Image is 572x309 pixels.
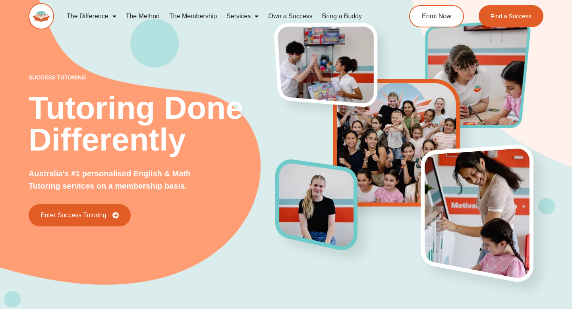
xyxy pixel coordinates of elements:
a: The Method [121,7,164,25]
a: Services [222,7,263,25]
p: Australia's #1 personalised English & Math Tutoring services on a membership basis. [29,168,209,192]
a: Enrol Now [409,5,464,27]
a: The Difference [62,7,121,25]
a: Find a Success [479,5,543,27]
span: Enter Success Tutoring [41,212,106,218]
span: Find a Success [491,13,531,19]
span: Enrol Now [422,13,451,19]
nav: Menu [62,7,380,25]
p: success tutoring [29,75,276,80]
a: Bring a Buddy [317,7,367,25]
a: Own a Success [263,7,317,25]
a: Enter Success Tutoring [29,204,131,226]
a: The Membership [164,7,222,25]
h2: Tutoring Done Differently [29,92,276,156]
